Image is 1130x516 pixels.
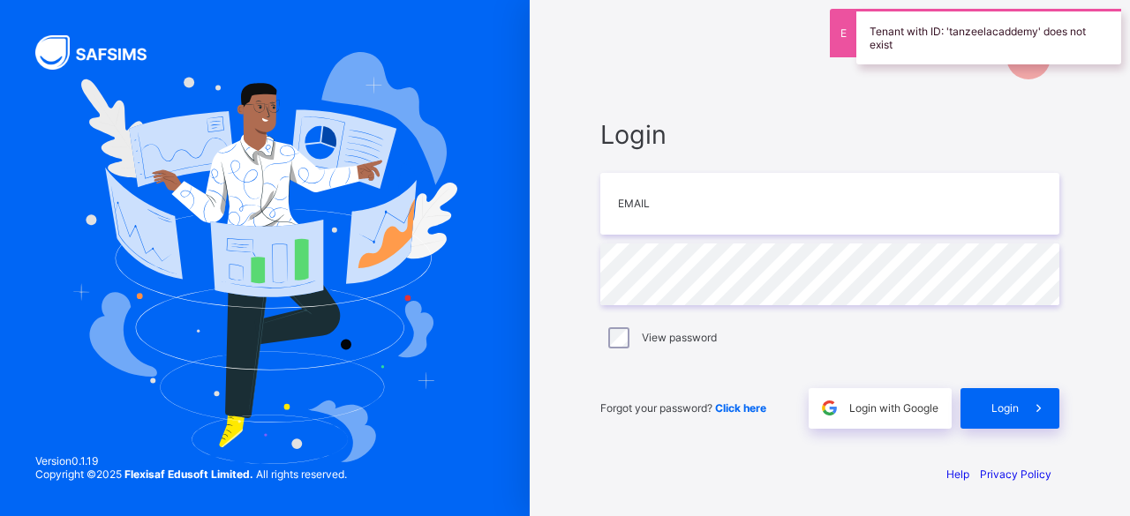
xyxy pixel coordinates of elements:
div: Tenant with ID: 'tanzeelacaddemy' does not exist [856,9,1121,64]
strong: Flexisaf Edusoft Limited. [124,467,253,481]
span: Forgot your password? [600,401,766,415]
a: Help [946,467,969,481]
label: View password [642,331,717,344]
span: Copyright © 2025 All rights reserved. [35,467,347,481]
span: Login [991,401,1019,415]
a: Privacy Policy [980,467,1051,481]
span: Login with Google [849,401,938,415]
img: google.396cfc9801f0270233282035f929180a.svg [819,398,840,418]
img: SAFSIMS Logo [35,35,168,70]
a: Click here [715,401,766,415]
span: Login [600,119,1059,150]
span: Version 0.1.19 [35,454,347,467]
img: Hero Image [72,52,456,465]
